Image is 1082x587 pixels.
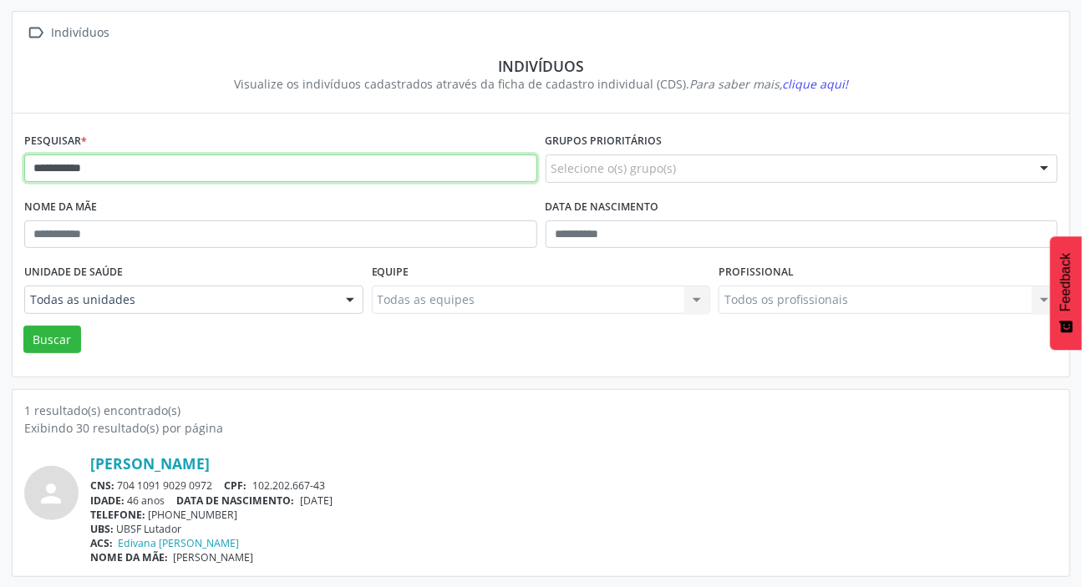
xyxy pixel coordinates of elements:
[1050,236,1082,350] button: Feedback - Mostrar pesquisa
[30,291,329,308] span: Todas as unidades
[300,493,333,508] span: [DATE]
[90,522,114,536] span: UBS:
[24,419,1058,437] div: Exibindo 30 resultado(s) por página
[551,159,677,177] span: Selecione o(s) grupo(s)
[90,536,113,550] span: ACS:
[23,326,81,354] button: Buscar
[90,508,1058,522] div: [PHONE_NUMBER]
[24,195,97,220] label: Nome da mãe
[90,522,1058,536] div: UBSF Lutador
[37,478,67,509] i: person
[90,454,210,473] a: [PERSON_NAME]
[24,129,87,154] label: Pesquisar
[24,402,1058,419] div: 1 resultado(s) encontrado(s)
[174,550,254,564] span: [PERSON_NAME]
[90,493,124,508] span: IDADE:
[24,260,123,286] label: Unidade de saúde
[546,195,659,220] label: Data de nascimento
[90,508,145,522] span: TELEFONE:
[24,21,48,45] i: 
[719,260,794,286] label: Profissional
[36,57,1046,75] div: Indivíduos
[90,478,114,493] span: CNS:
[177,493,295,508] span: DATA DE NASCIMENTO:
[372,260,409,286] label: Equipe
[48,21,113,45] div: Indivíduos
[119,536,240,550] a: Edivana [PERSON_NAME]
[1059,253,1074,311] span: Feedback
[782,76,848,92] span: clique aqui!
[24,21,113,45] a:  Indivíduos
[225,478,247,493] span: CPF:
[90,550,168,564] span: NOME DA MÃE:
[546,129,663,154] label: Grupos prioritários
[689,76,848,92] i: Para saber mais,
[90,478,1058,493] div: 704 1091 9029 0972
[36,75,1046,93] div: Visualize os indivíduos cadastrados através da ficha de cadastro individual (CDS).
[90,493,1058,508] div: 46 anos
[252,478,325,493] span: 102.202.667-43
